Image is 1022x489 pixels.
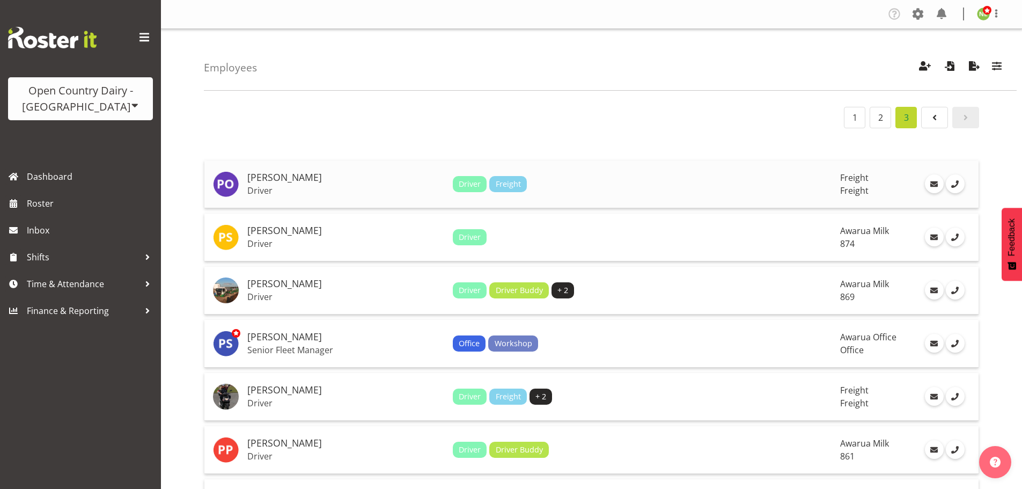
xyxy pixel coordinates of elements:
[986,56,1008,79] button: Filter Employees
[840,238,855,250] span: 874
[921,107,948,128] a: Page 2.
[247,438,444,449] h5: [PERSON_NAME]
[925,387,944,406] a: Email Employee
[535,391,546,403] span: + 2
[946,228,965,246] a: Call Employee
[952,107,979,128] a: Page 4.
[213,384,239,410] img: peter-duncan5cf5a8f77e22ff3a51bba016ddf55f3d.png
[840,278,889,290] span: Awarua Milk
[247,279,444,289] h5: [PERSON_NAME]
[840,291,855,303] span: 869
[925,440,944,459] a: Email Employee
[496,284,543,296] span: Driver Buddy
[840,225,889,237] span: Awarua Milk
[247,291,444,302] p: Driver
[938,56,961,79] button: Import Employees
[459,284,481,296] span: Driver
[459,338,480,349] span: Office
[495,338,532,349] span: Workshop
[247,238,444,249] p: Driver
[990,457,1001,468] img: help-xxl-2.png
[496,444,543,456] span: Driver Buddy
[19,83,142,115] div: Open Country Dairy - [GEOGRAPHIC_DATA]
[946,174,965,193] a: Call Employee
[840,384,869,396] span: Freight
[459,231,481,243] span: Driver
[914,56,936,79] button: Create Employees
[840,172,869,184] span: Freight
[925,174,944,193] a: Email Employee
[1002,208,1022,281] button: Feedback - Show survey
[557,284,568,296] span: + 2
[27,195,156,211] span: Roster
[213,437,239,463] img: philip-peek7460.jpg
[977,8,990,20] img: nicole-lloyd7454.jpg
[213,331,239,356] img: peter-sutherland7458.jpg
[247,185,444,196] p: Driver
[946,440,965,459] a: Call Employee
[840,437,889,449] span: Awarua Milk
[870,107,891,128] a: Page 2.
[27,303,139,319] span: Finance & Reporting
[496,391,521,403] span: Freight
[925,228,944,246] a: Email Employee
[247,332,444,342] h5: [PERSON_NAME]
[247,451,444,462] p: Driver
[247,385,444,396] h5: [PERSON_NAME]
[459,178,481,190] span: Driver
[840,344,864,356] span: Office
[840,185,869,196] span: Freight
[247,345,444,355] p: Senior Fleet Manager
[963,56,986,79] button: Export Employees
[840,331,896,343] span: Awarua Office
[247,172,444,183] h5: [PERSON_NAME]
[459,444,481,456] span: Driver
[840,450,855,462] span: 861
[27,249,139,265] span: Shifts
[925,281,944,300] a: Email Employee
[213,278,239,303] img: peter-wieczorekbceaed36ed9ee0e0a0f921bf3f971857.png
[496,178,521,190] span: Freight
[213,171,239,197] img: patrick-oneill7462.jpg
[27,276,139,292] span: Time & Attendance
[27,222,156,238] span: Inbox
[844,107,865,128] a: Page 1.
[1007,218,1017,256] span: Feedback
[925,334,944,353] a: Email Employee
[27,169,156,185] span: Dashboard
[946,281,965,300] a: Call Employee
[213,224,239,250] img: patrick-stenton10920.jpg
[8,27,97,48] img: Rosterit website logo
[204,62,257,74] h4: Employees
[247,225,444,236] h5: [PERSON_NAME]
[459,391,481,403] span: Driver
[946,334,965,353] a: Call Employee
[840,397,869,409] span: Freight
[946,387,965,406] a: Call Employee
[247,398,444,408] p: Driver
